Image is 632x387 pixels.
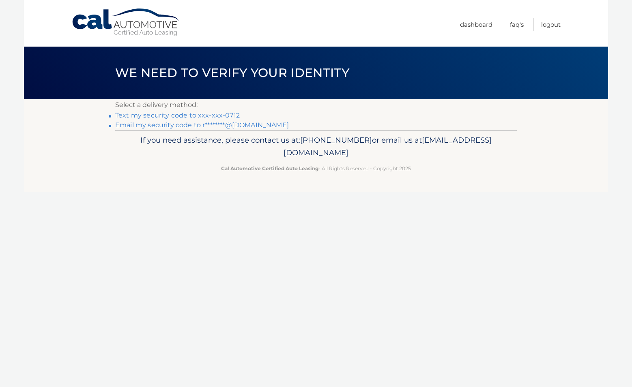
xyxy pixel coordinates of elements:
span: [PHONE_NUMBER] [300,135,372,145]
p: Select a delivery method: [115,99,517,111]
a: Logout [541,18,561,31]
p: If you need assistance, please contact us at: or email us at [120,134,512,160]
p: - All Rights Reserved - Copyright 2025 [120,164,512,173]
span: We need to verify your identity [115,65,349,80]
a: FAQ's [510,18,524,31]
a: Cal Automotive [71,8,181,37]
a: Email my security code to r********@[DOMAIN_NAME] [115,121,289,129]
strong: Cal Automotive Certified Auto Leasing [221,165,318,171]
a: Text my security code to xxx-xxx-0712 [115,111,240,119]
a: Dashboard [460,18,492,31]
